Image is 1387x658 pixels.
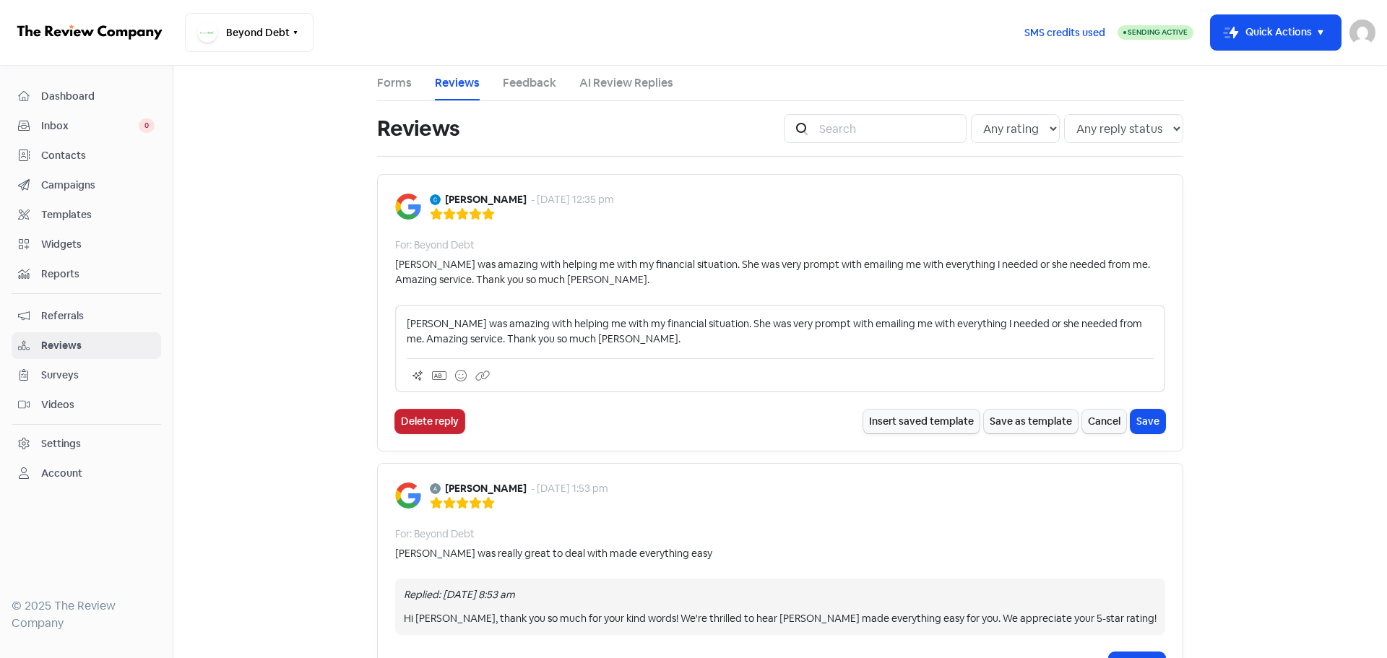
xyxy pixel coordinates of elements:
[12,202,161,228] a: Templates
[1128,27,1188,37] span: Sending Active
[1118,24,1193,41] a: Sending Active
[12,391,161,418] a: Videos
[407,316,1154,347] p: [PERSON_NAME] was amazing with helping me with my financial situation. She was very prompt with e...
[41,436,81,451] div: Settings
[41,368,155,383] span: Surveys
[41,89,155,104] span: Dashboard
[1082,410,1126,433] button: Cancel
[395,257,1165,287] div: [PERSON_NAME] was amazing with helping me with my financial situation. She was very prompt with e...
[531,481,608,496] div: - [DATE] 1:53 pm
[12,172,161,199] a: Campaigns
[404,611,1157,626] div: Hi [PERSON_NAME], thank you so much for your kind words! We're thrilled to hear [PERSON_NAME] mad...
[12,303,161,329] a: Referrals
[41,397,155,412] span: Videos
[41,207,155,222] span: Templates
[984,410,1078,433] button: Save as template
[41,308,155,324] span: Referrals
[395,546,712,561] div: [PERSON_NAME] was really great to deal with made everything easy
[12,113,161,139] a: Inbox 0
[41,237,155,252] span: Widgets
[12,231,161,258] a: Widgets
[1349,20,1375,46] img: User
[12,362,161,389] a: Surveys
[41,466,82,481] div: Account
[12,142,161,169] a: Contacts
[12,597,161,632] div: © 2025 The Review Company
[395,482,421,508] img: Image
[12,460,161,487] a: Account
[1012,24,1118,39] a: SMS credits used
[377,74,412,92] a: Forms
[395,194,421,220] img: Image
[445,481,527,496] b: [PERSON_NAME]
[430,194,441,205] img: Avatar
[395,238,475,253] div: For: Beyond Debt
[139,118,155,133] span: 0
[531,192,614,207] div: - [DATE] 12:35 pm
[41,267,155,282] span: Reports
[430,483,441,494] img: Avatar
[863,410,980,433] button: Insert saved template
[41,118,139,134] span: Inbox
[404,588,515,601] i: Replied: [DATE] 8:53 am
[395,527,475,542] div: For: Beyond Debt
[41,148,155,163] span: Contacts
[377,105,459,152] h1: Reviews
[12,332,161,359] a: Reviews
[1024,25,1105,40] span: SMS credits used
[811,114,967,143] input: Search
[1131,410,1165,433] button: Save
[41,338,155,353] span: Reviews
[579,74,673,92] a: AI Review Replies
[445,192,527,207] b: [PERSON_NAME]
[12,430,161,457] a: Settings
[395,410,465,433] button: Delete reply
[41,178,155,193] span: Campaigns
[12,261,161,287] a: Reports
[185,13,314,52] button: Beyond Debt
[503,74,556,92] a: Feedback
[435,74,480,92] a: Reviews
[1211,15,1341,50] button: Quick Actions
[12,83,161,110] a: Dashboard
